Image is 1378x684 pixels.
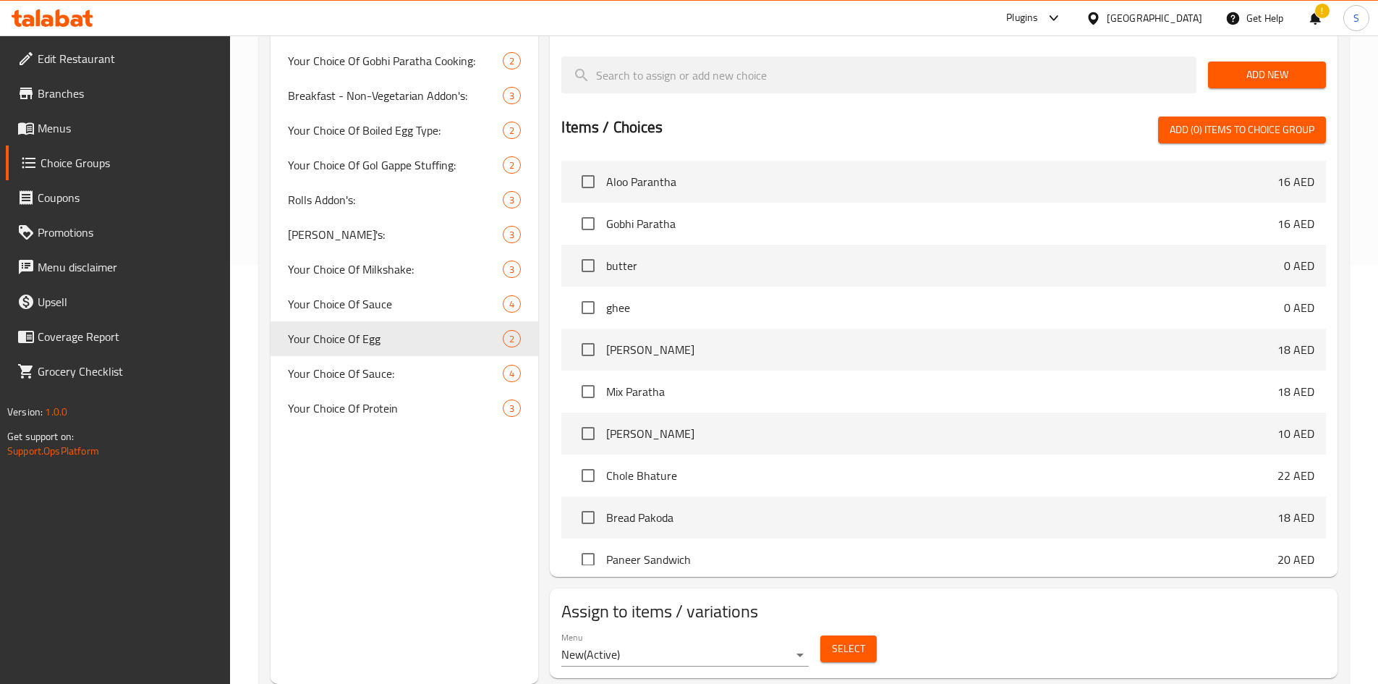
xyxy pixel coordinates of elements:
span: Your Choice Of Milkshake: [288,261,503,278]
span: 1.0.0 [45,402,67,421]
span: Add New [1220,66,1314,84]
span: Promotions [38,224,218,241]
span: Your Choice Of Egg [288,330,503,347]
p: 18 AED [1277,509,1314,526]
div: Choices [503,156,521,174]
button: Add (0) items to choice group [1158,117,1326,143]
div: Choices [503,226,521,243]
div: Choices [503,52,521,69]
div: Your Choice Of Gobhi Paratha Cooking:2 [271,43,539,78]
span: Rolls Addon's: [288,191,503,208]
span: Select choice [573,376,603,407]
span: Select choice [573,334,603,365]
div: Your Choice Of Sauce4 [271,287,539,321]
span: 4 [503,367,520,381]
span: Select choice [573,502,603,533]
p: 18 AED [1277,341,1314,358]
div: [GEOGRAPHIC_DATA] [1107,10,1202,26]
span: butter [606,257,1284,274]
span: Paneer Sandwich [606,551,1277,568]
span: Menu disclaimer [38,258,218,276]
a: Coupons [6,180,230,215]
span: Select choice [573,208,603,239]
span: Breakfast - Non-Vegetarian Addon's: [288,87,503,104]
span: Coupons [38,189,218,206]
span: 3 [503,228,520,242]
p: 18 AED [1277,383,1314,400]
p: 0 AED [1284,257,1314,274]
h2: Assign to items / variations [561,600,1326,623]
span: Select choice [573,544,603,575]
p: 22 AED [1277,467,1314,484]
div: Choices [503,87,521,104]
span: 2 [503,332,520,346]
div: Breakfast - Non-Vegetarian Addon's:3 [271,78,539,113]
span: Your Choice Of Protein [288,400,503,417]
span: Add (0) items to choice group [1170,121,1314,139]
span: Gobhi Paratha [606,215,1277,232]
span: 3 [503,89,520,103]
span: Get support on: [7,427,74,446]
span: 3 [503,193,520,207]
span: Select choice [573,166,603,197]
span: Chole Bhature [606,467,1277,484]
span: 2 [503,124,520,138]
a: Promotions [6,215,230,250]
span: 3 [503,402,520,415]
span: Your Choice Of Gobhi Paratha Cooking: [288,52,503,69]
span: Bread Pakoda [606,509,1277,526]
h2: Items / Choices [561,117,663,138]
span: Upsell [38,293,218,311]
span: Edit Restaurant [38,50,218,67]
input: search [561,56,1196,93]
span: Aloo Parantha [606,173,1277,190]
span: S [1353,10,1359,26]
div: Choices [503,261,521,278]
span: 2 [503,54,520,68]
p: 20 AED [1277,551,1314,568]
span: Select choice [573,418,603,449]
span: Your Choice Of Gol Gappe Stuffing: [288,156,503,174]
p: 16 AED [1277,173,1314,190]
span: Your Choice Of Boiled Egg Type: [288,122,503,139]
a: Coverage Report [6,319,230,354]
span: Select choice [573,250,603,281]
span: Select [832,640,865,658]
a: Menus [6,111,230,145]
div: Your Choice Of Egg2 [271,321,539,356]
button: Add New [1208,62,1326,88]
div: Choices [503,295,521,313]
div: Rolls Addon's:3 [271,182,539,217]
span: Your Choice Of Sauce [288,295,503,313]
span: [PERSON_NAME]'s: [288,226,503,243]
a: Grocery Checklist [6,354,230,389]
span: [PERSON_NAME] [606,425,1277,442]
div: Choices [503,122,521,139]
p: 16 AED [1277,215,1314,232]
a: Upsell [6,284,230,319]
a: Edit Restaurant [6,41,230,76]
span: ghee [606,299,1284,316]
span: Grocery Checklist [38,363,218,380]
span: Branches [38,85,218,102]
a: Support.OpsPlatform [7,442,99,460]
div: Your Choice Of Gol Gappe Stuffing:2 [271,148,539,182]
span: Select choice [573,460,603,491]
div: Plugins [1006,9,1038,27]
div: Choices [503,191,521,208]
span: Your Choice Of Sauce: [288,365,503,382]
a: Choice Groups [6,145,230,180]
div: Choices [503,330,521,347]
p: 0 AED [1284,299,1314,316]
span: [PERSON_NAME] [606,341,1277,358]
span: Menus [38,119,218,137]
a: Menu disclaimer [6,250,230,284]
span: Coverage Report [38,328,218,345]
div: Your Choice Of Milkshake:3 [271,252,539,287]
div: Choices [503,365,521,382]
label: Menu [561,633,582,641]
span: Choice Groups [41,154,218,172]
span: 2 [503,159,520,172]
span: 3 [503,263,520,276]
span: 4 [503,297,520,311]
